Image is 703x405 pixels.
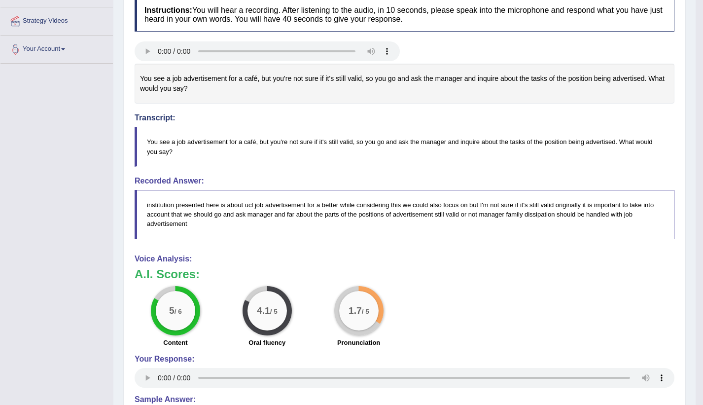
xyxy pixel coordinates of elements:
big: 1.7 [349,305,362,316]
small: / 5 [361,308,369,315]
a: Strategy Videos [0,7,113,32]
h4: Sample Answer: [135,395,674,404]
big: 4.1 [257,305,270,316]
h4: Voice Analysis: [135,255,674,263]
small: / 5 [270,308,278,315]
label: Oral fluency [248,338,285,347]
label: Content [163,338,187,347]
a: Your Account [0,36,113,60]
small: / 6 [175,308,182,315]
label: Pronunciation [337,338,380,347]
h4: Recorded Answer: [135,177,674,185]
b: A.I. Scores: [135,267,200,281]
h4: Your Response: [135,355,674,364]
div: You see a job advertisement for a café, but you're not sure if it's still valid, so you go and as... [135,64,674,104]
big: 5 [169,305,175,316]
b: Instructions: [144,6,192,14]
blockquote: institution presented here is about ucl job advertisement for a better while considering this we ... [135,190,674,239]
blockquote: You see a job advertisement for a café, but you're not sure if it's still valid, so you go and as... [135,127,674,166]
